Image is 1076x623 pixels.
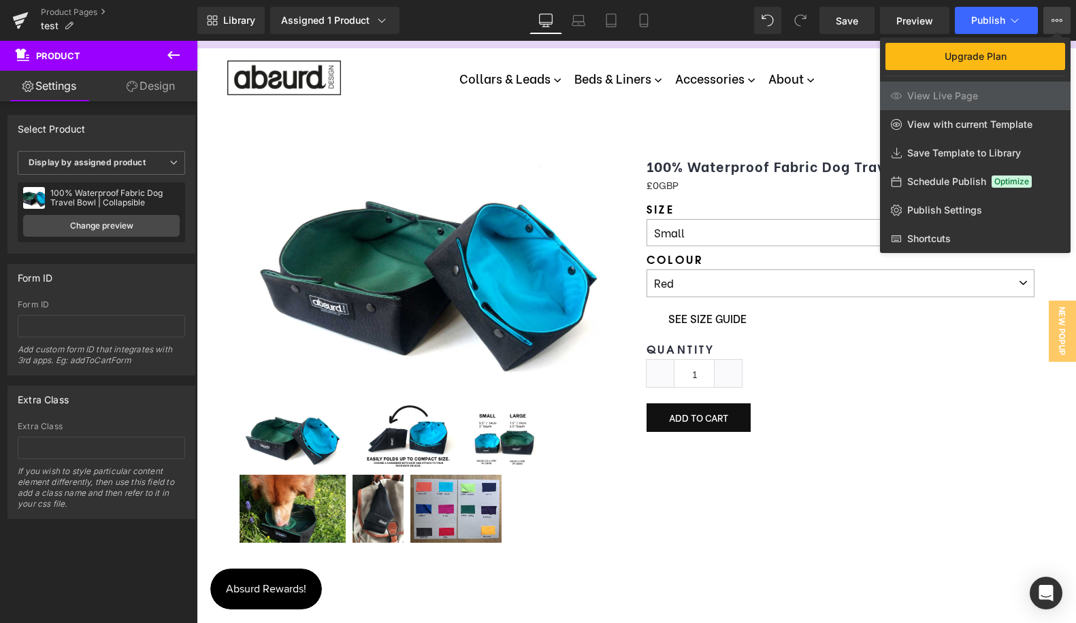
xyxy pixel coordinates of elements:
button: Undo [754,7,781,34]
span: Add To Cart [472,369,532,384]
span: Preview [896,14,933,28]
div: Add custom form ID that integrates with 3rd apps. Eg: addToCartForm [18,344,185,375]
span: View Live Page [907,90,978,102]
span: £0GBP [450,136,482,151]
span: New Popup [852,260,879,321]
img: Absurd Design [31,20,144,54]
iframe: Button to open loyalty program pop-up [14,528,125,569]
div: Assigned 1 Product [281,14,389,27]
span: SEE SIZE GUIDE [472,270,550,286]
span: Upgrade Plan [945,51,1007,62]
img: 100% Waterproof Fabric Dog Travel Bowl | Collapsible [214,434,305,502]
div: Form ID [18,300,185,309]
ul: Primary [257,24,623,51]
span: test [41,20,59,31]
a: Collars & Leads [257,24,370,51]
span: Shortcuts [907,233,951,245]
button: Add To Cart [450,363,554,391]
a: Change preview [23,215,180,237]
b: Display by assigned product [29,157,146,167]
div: If you wish to style particular content element differently, then use this field to add a class n... [18,466,185,518]
span: Save [836,14,858,28]
label: Quantity [450,302,838,318]
a: Beds & Liners [372,24,470,51]
div: Form ID [18,265,52,284]
a: Design [101,71,200,101]
span: View with current Template [907,118,1032,131]
a: 100% Waterproof Fabric Dog Travel Bowl | Collapsible [450,117,838,133]
div: 100% Waterproof Fabric Dog Travel Bowl | Collapsible [50,188,180,207]
img: 100% Waterproof Fabric Dog Travel Bowl | Collapsible [43,362,151,430]
div: Select Product [18,116,86,135]
a: Desktop [529,7,562,34]
div: Extra Class [18,386,69,405]
label: Colour [450,212,838,229]
img: 100% Waterproof Fabric Dog Travel Bowl | Collapsible [156,434,207,502]
img: 100% Waterproof Fabric Dog Travel Bowl | Collapsible [43,434,149,502]
span: Library [223,14,255,27]
button: Redo [787,7,814,34]
img: pImage [23,187,45,209]
img: 100% Waterproof Fabric Dog Travel Bowl | Collapsible [274,362,342,430]
img: 100% Waterproof Fabric Dog Travel Bowl | Collapsible [42,109,429,352]
div: Open Intercom Messenger [1030,577,1062,609]
img: 100% Waterproof Fabric Dog Travel Bowl | Collapsible [158,362,266,430]
span: Publish Settings [907,204,982,216]
a: About [566,24,623,51]
a: New Library [197,7,265,34]
span: Save Template to Library [907,147,1021,159]
a: Laptop [562,7,595,34]
label: Size [450,162,838,178]
span: Product [36,50,80,61]
span: Publish [971,15,1005,26]
a: Tablet [595,7,627,34]
a: Preview [880,7,949,34]
a: Mobile [627,7,660,34]
span: Schedule Publish [907,175,986,188]
a: Accessories [473,24,564,51]
div: Extra Class [18,422,185,431]
button: Upgrade PlanView Live PageView with current TemplateSave Template to LibrarySchedule PublishOptim... [1043,7,1071,34]
a: SEE SIZE GUIDE [450,263,572,292]
a: Product Pages [41,7,197,18]
button: Publish [955,7,1038,34]
span: Optimize [992,175,1032,188]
